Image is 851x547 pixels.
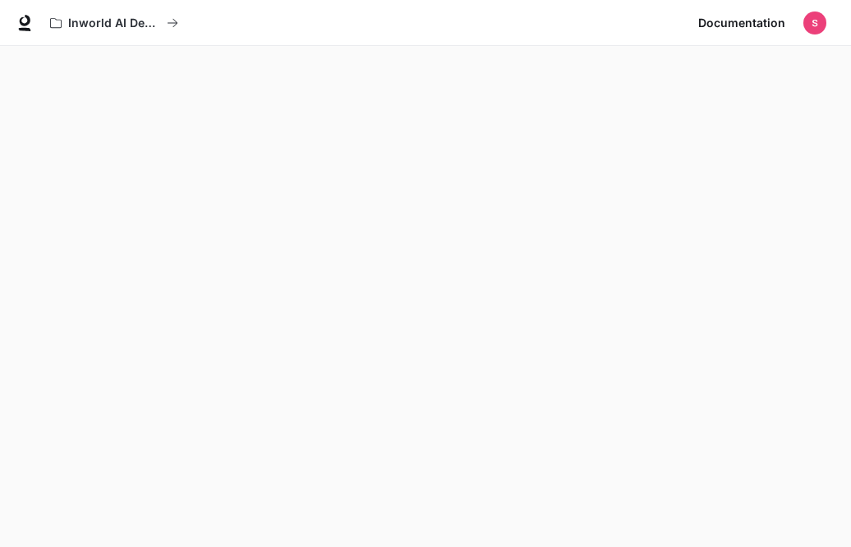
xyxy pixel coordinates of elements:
button: All workspaces [43,7,186,39]
a: Documentation [692,7,792,39]
button: User avatar [798,7,831,39]
img: User avatar [803,11,826,34]
p: Inworld AI Demos [68,16,160,30]
span: Documentation [698,13,785,34]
